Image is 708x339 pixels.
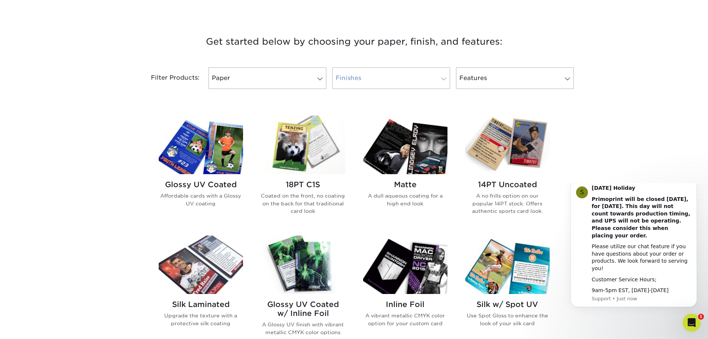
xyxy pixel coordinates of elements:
p: Use Spot Gloss to enhance the look of your silk card [465,312,550,327]
img: 14PT Uncoated Trading Cards [465,116,550,174]
iframe: Intercom live chat [683,314,701,332]
h2: Glossy UV Coated [159,180,243,189]
p: A vibrant metallic CMYK color option for your custom card [363,312,447,327]
p: A no frills option on our popular 14PT stock. Offers authentic sports card look. [465,192,550,215]
a: Paper [208,67,326,89]
div: Filter Products: [131,67,206,89]
a: Matte Trading Cards Matte A dull aqueous coating for a high end look [363,116,447,227]
h2: Silk w/ Spot UV [465,300,550,309]
p: Message from Support, sent Just now [32,112,132,119]
p: Affordable cards with a Glossy UV coating [159,192,243,207]
div: 9am-5pm EST, [DATE]-[DATE] [32,104,132,111]
b: [DATE] Holiday [32,2,76,8]
div: Please utilize our chat feature if you have questions about your order or products. We look forwa... [32,60,132,89]
iframe: Google Customer Reviews [2,316,63,336]
a: 14PT Uncoated Trading Cards 14PT Uncoated A no frills option on our popular 14PT stock. Offers au... [465,116,550,227]
div: Profile image for Support [17,3,29,15]
h2: Glossy UV Coated w/ Inline Foil [261,300,345,318]
p: Upgrade the texture with a protective silk coating [159,312,243,327]
a: Glossy UV Coated Trading Cards Glossy UV Coated Affordable cards with a Glossy UV coating [159,116,243,227]
span: 1 [698,314,704,320]
img: Glossy UV Coated w/ Inline Foil Trading Cards [261,236,345,294]
iframe: Intercom notifications message [559,183,708,319]
p: A dull aqueous coating for a high end look [363,192,447,207]
p: Coated on the front, no coating on the back for that traditional card look [261,192,345,215]
h2: Inline Foil [363,300,447,309]
img: Inline Foil Trading Cards [363,236,447,294]
a: 18PT C1S Trading Cards 18PT C1S Coated on the front, no coating on the back for that traditional ... [261,116,345,227]
h2: Matte [363,180,447,189]
img: Glossy UV Coated Trading Cards [159,116,243,174]
p: A Glossy UV finish with vibrant metallic CMYK color options [261,321,345,336]
h3: Get started below by choosing your paper, finish, and features: [137,25,572,58]
div: Customer Service Hours; [32,93,132,100]
h2: 18PT C1S [261,180,345,189]
h2: 14PT Uncoated [465,180,550,189]
img: Silk Laminated Trading Cards [159,236,243,294]
div: Message content [32,1,132,111]
a: Features [456,67,574,89]
h2: Silk Laminated [159,300,243,309]
b: Primoprint will be closed [DATE], for [DATE]. This day will not count towards production timing, ... [32,13,131,55]
img: 18PT C1S Trading Cards [261,116,345,174]
img: Silk w/ Spot UV Trading Cards [465,236,550,294]
img: Matte Trading Cards [363,116,447,174]
a: Finishes [332,67,450,89]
